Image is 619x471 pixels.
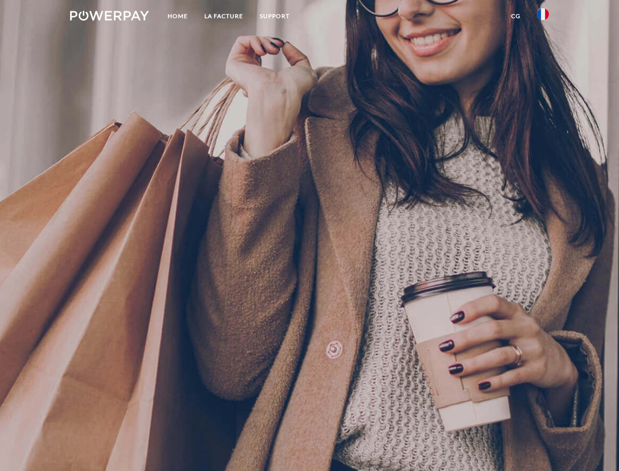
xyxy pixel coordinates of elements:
[537,8,549,20] img: fr
[196,7,251,25] a: LA FACTURE
[251,7,298,25] a: Support
[503,7,529,25] a: CG
[70,11,149,21] img: logo-powerpay-white.svg
[159,7,196,25] a: Home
